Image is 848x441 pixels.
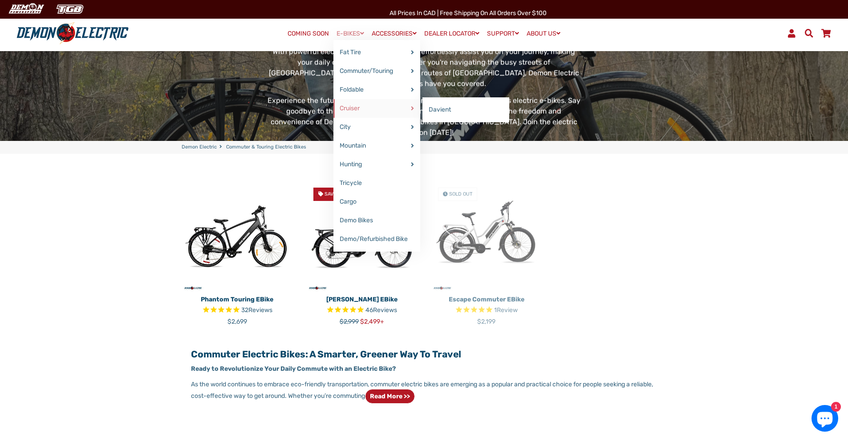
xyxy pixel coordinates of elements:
[191,349,461,360] strong: Commuter Electric Bikes: A Smarter, Greener Way to Travel
[182,305,293,316] span: Rated 4.8 out of 5 stars 32 reviews
[333,230,420,249] a: Demo/Refurbished Bike
[241,306,272,314] span: 32 reviews
[264,46,584,89] p: With powerful electric motors, these e-bikes effortlessly assist you on your journey, making your...
[370,393,410,400] strong: Read more >>
[477,318,495,325] span: $2,199
[333,43,420,62] a: Fat Tire
[431,292,542,326] a: Escape Commuter eBike Rated 5.0 out of 5 stars 1 reviews $2,199
[227,318,247,325] span: $2,699
[333,99,420,118] a: Cruiser
[264,95,584,138] p: Experience the future of commuting with our reliable and eco-conscious electric e-bikes. Say good...
[306,292,418,326] a: [PERSON_NAME] eBike Rated 4.6 out of 5 stars 46 reviews $2,999 $2,499+
[340,318,359,325] span: $2,999
[484,27,522,40] a: SUPPORT
[523,27,564,40] a: ABOUT US
[421,27,483,40] a: DEALER LOCATOR
[497,306,518,314] span: Review
[373,306,397,314] span: Reviews
[13,22,132,45] img: Demon Electric logo
[284,28,332,40] a: COMING SOON
[4,2,47,16] img: Demon Electric
[182,292,293,326] a: Phantom Touring eBike Rated 4.8 out of 5 stars 32 reviews $2,699
[52,2,88,16] img: TGB Canada
[333,192,420,211] a: Cargo
[182,144,217,151] a: Demon Electric
[494,306,518,314] span: 1 reviews
[306,180,418,292] img: Tronio Commuter eBike - Demon Electric
[306,305,418,316] span: Rated 4.6 out of 5 stars 46 reviews
[390,9,547,17] span: All Prices in CAD | Free shipping on all orders over $100
[306,180,418,292] a: Tronio Commuter eBike - Demon Electric Save $500
[248,306,272,314] span: Reviews
[325,191,350,197] span: Save $500
[333,211,420,230] a: Demo Bikes
[333,155,420,174] a: Hunting
[369,27,420,40] a: ACCESSORIES
[365,306,397,314] span: 46 reviews
[191,380,657,404] p: As the world continues to embrace eco-friendly transportation, commuter electric bikes are emergi...
[333,118,420,136] a: City
[182,180,293,292] img: Phantom Touring eBike - Demon Electric
[333,174,420,192] a: Tricycle
[306,295,418,304] p: [PERSON_NAME] eBike
[360,318,384,325] span: $2,499+
[449,191,472,197] span: Sold Out
[431,180,542,292] img: Escape Commuter eBike - Demon Electric
[191,365,396,373] strong: Ready to Revolutionize Your Daily Commute with an Electric Bike?
[431,305,542,316] span: Rated 5.0 out of 5 stars 1 reviews
[333,80,420,99] a: Foldable
[422,100,509,119] a: Davient
[333,136,420,155] a: Mountain
[431,180,542,292] a: Escape Commuter eBike - Demon Electric Sold Out
[333,62,420,80] a: Commuter/Touring
[431,295,542,304] p: Escape Commuter eBike
[226,144,306,151] span: Commuter & Touring Electric Bikes
[182,295,293,304] p: Phantom Touring eBike
[333,27,367,40] a: E-BIKES
[809,405,841,434] inbox-online-store-chat: Shopify online store chat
